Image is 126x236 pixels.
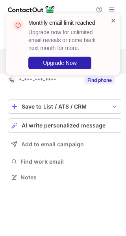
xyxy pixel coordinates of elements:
[12,19,24,31] img: error
[8,172,121,183] button: Notes
[21,141,84,147] span: Add to email campaign
[28,57,91,69] button: Upgrade Now
[8,5,55,14] img: ContactOut v5.3.10
[28,28,101,52] p: Upgrade now for unlimited email reveals or come back next month for more.
[28,19,101,27] header: Monthly email limit reached
[8,137,121,151] button: Add to email campaign
[22,122,106,129] span: AI write personalized message
[22,103,107,110] div: Save to List / ATS / CRM
[43,60,77,66] span: Upgrade Now
[8,100,121,114] button: save-profile-one-click
[20,158,118,165] span: Find work email
[8,156,121,167] button: Find work email
[8,118,121,133] button: AI write personalized message
[20,174,118,181] span: Notes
